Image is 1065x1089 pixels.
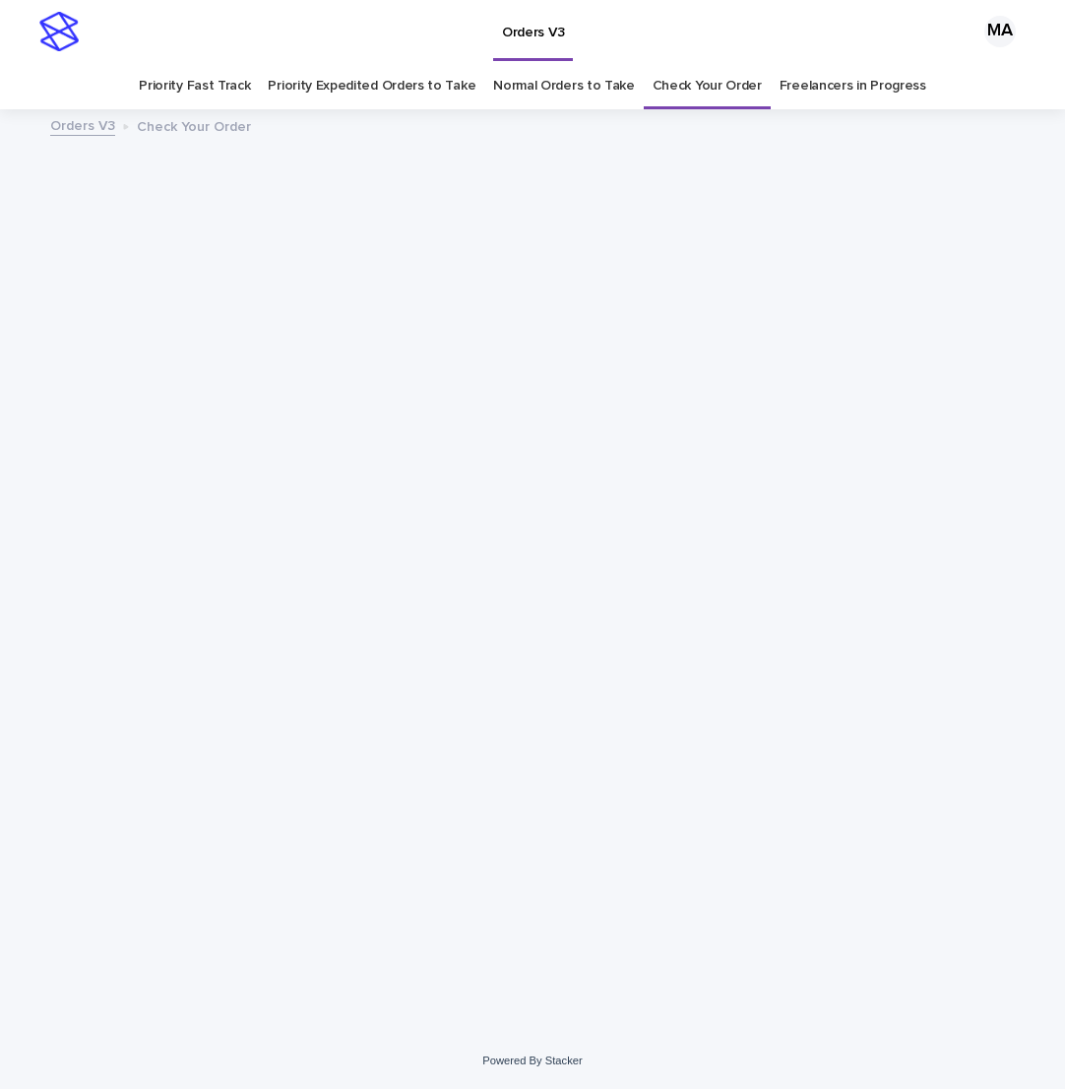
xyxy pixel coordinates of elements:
a: Normal Orders to Take [493,63,635,109]
a: Powered By Stacker [482,1055,582,1066]
a: Orders V3 [50,113,115,136]
p: Check Your Order [137,114,251,136]
a: Priority Expedited Orders to Take [268,63,475,109]
div: MA [984,16,1016,47]
a: Check Your Order [653,63,762,109]
img: stacker-logo-s-only.png [39,12,79,51]
a: Freelancers in Progress [780,63,926,109]
a: Priority Fast Track [139,63,250,109]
